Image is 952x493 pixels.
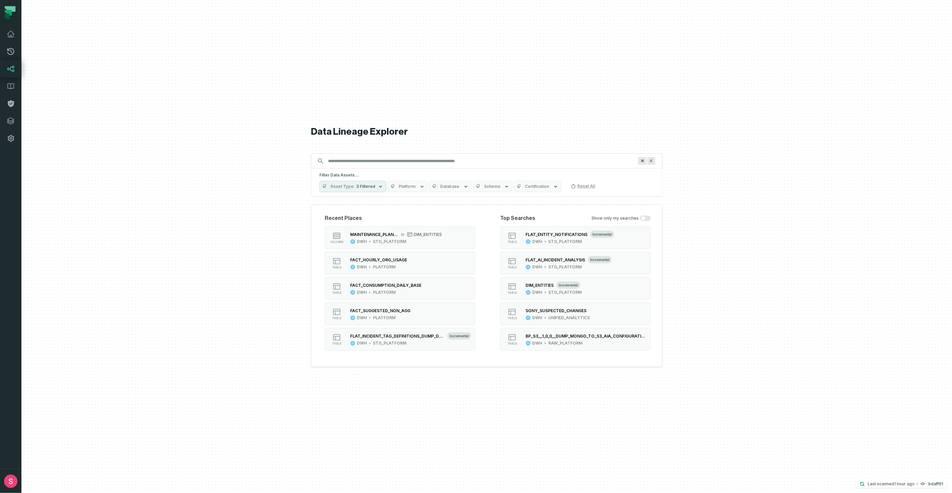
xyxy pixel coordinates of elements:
h1: Data Lineage Explorer [311,126,662,138]
button: Last scanned[DATE] 3:58:13 PMbdaff91 [856,480,947,488]
h4: bdaff91 [928,482,943,486]
relative-time: Sep 17, 2025, 3:58 PM GMT+3 [894,481,915,486]
p: Last scanned [868,481,915,487]
span: Press ⌘ + K to focus the search bar [647,157,655,165]
img: avatar of Sharon Haviv Kvit [4,475,17,488]
span: Press ⌘ + K to focus the search bar [638,157,647,165]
